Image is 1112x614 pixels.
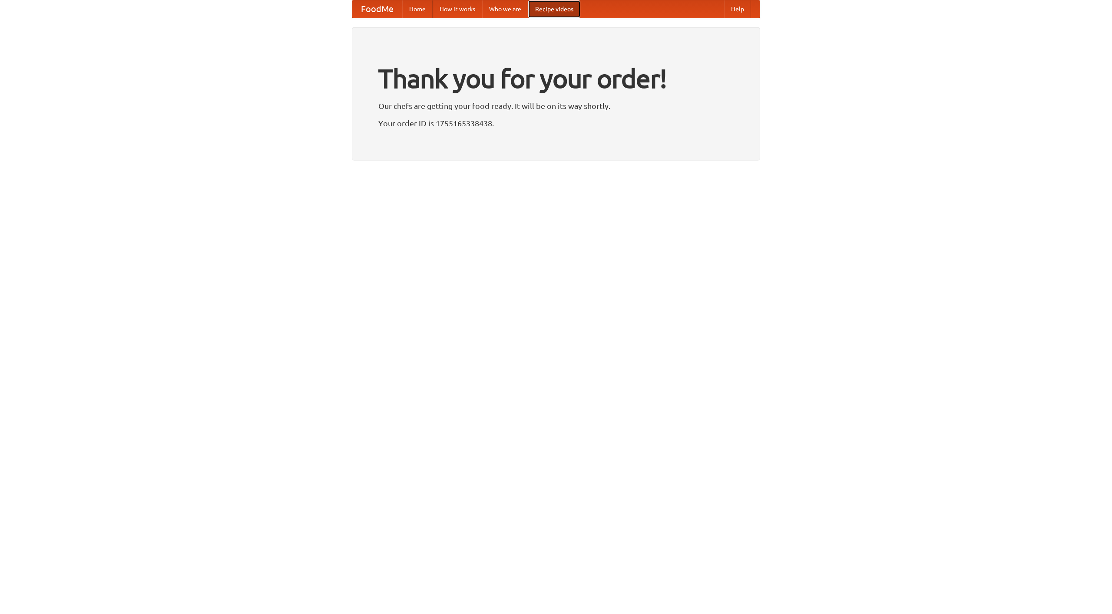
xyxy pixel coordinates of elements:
h1: Thank you for your order! [378,58,734,99]
a: FoodMe [352,0,402,18]
a: Home [402,0,433,18]
p: Your order ID is 1755165338438. [378,117,734,130]
a: How it works [433,0,482,18]
p: Our chefs are getting your food ready. It will be on its way shortly. [378,99,734,112]
a: Who we are [482,0,528,18]
a: Help [724,0,751,18]
a: Recipe videos [528,0,580,18]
